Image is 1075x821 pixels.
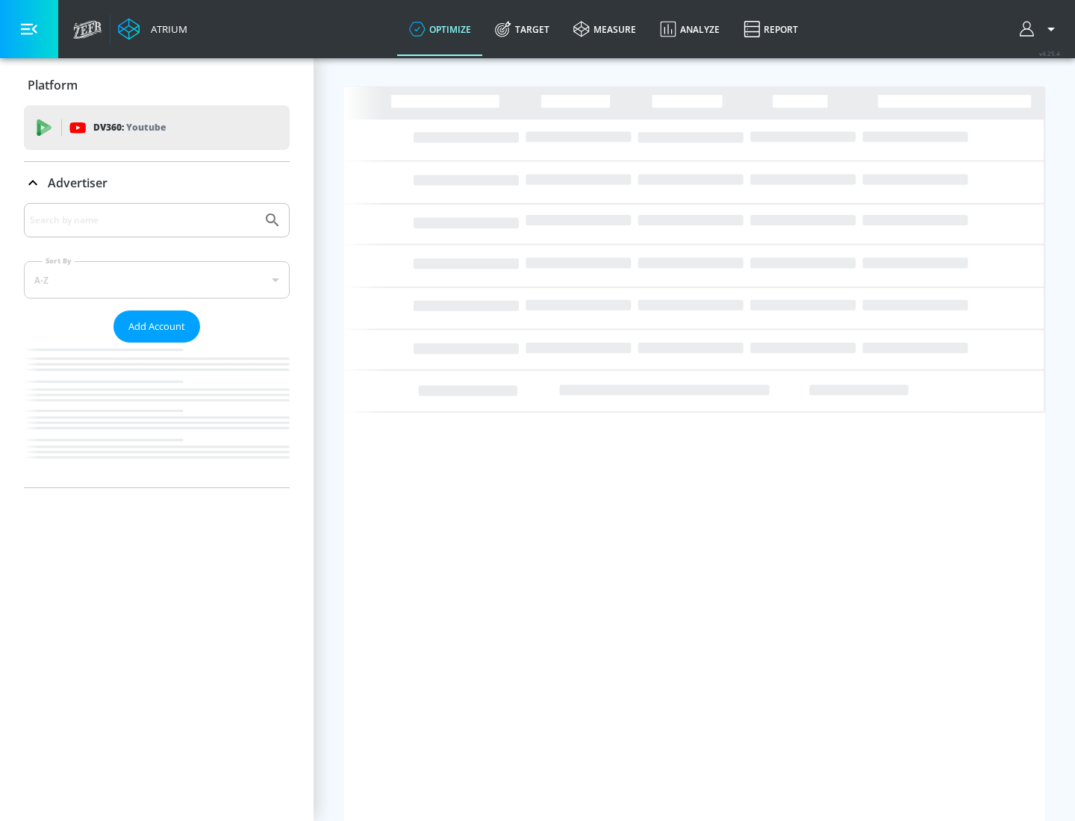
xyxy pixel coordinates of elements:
div: DV360: Youtube [24,105,290,150]
a: Target [483,2,561,56]
div: A-Z [24,261,290,299]
a: Analyze [648,2,732,56]
div: Atrium [145,22,187,36]
p: Advertiser [48,175,107,191]
p: DV360: [93,119,166,136]
a: optimize [397,2,483,56]
a: Atrium [118,18,187,40]
p: Youtube [126,119,166,135]
button: Add Account [113,310,200,343]
div: Advertiser [24,162,290,204]
div: Advertiser [24,203,290,487]
label: Sort By [43,256,75,266]
span: Add Account [128,318,185,335]
p: Platform [28,77,78,93]
input: Search by name [30,210,256,230]
div: Platform [24,64,290,106]
a: measure [561,2,648,56]
nav: list of Advertiser [24,343,290,487]
span: v 4.25.4 [1039,49,1060,57]
a: Report [732,2,810,56]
